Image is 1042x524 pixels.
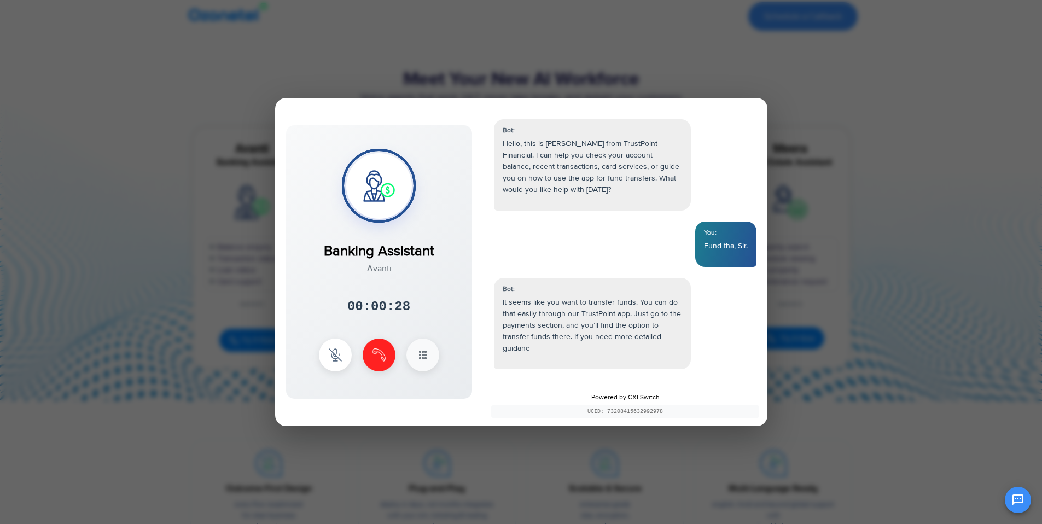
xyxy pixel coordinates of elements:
[704,228,748,238] div: You:
[704,240,748,252] p: Fund tha, Sir.
[324,230,434,262] div: Banking Assistant
[329,348,342,362] img: mute Icon
[503,126,682,136] div: Bot:
[491,405,759,418] div: UCID: 73208415632992978
[503,138,682,195] p: Hello, this is [PERSON_NAME] from TrustPoint Financial. I can help you check your account balance...
[503,284,682,294] div: Bot:
[324,262,434,275] div: Avanti
[1005,487,1031,513] button: Open chat
[347,297,410,317] div: 00:00:28
[372,348,386,362] img: end Icon
[483,385,767,426] div: Powered by CXI Switch
[503,296,682,354] p: It seems like you want to transfer funds. You can do that easily through our TrustPoint app. Just...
